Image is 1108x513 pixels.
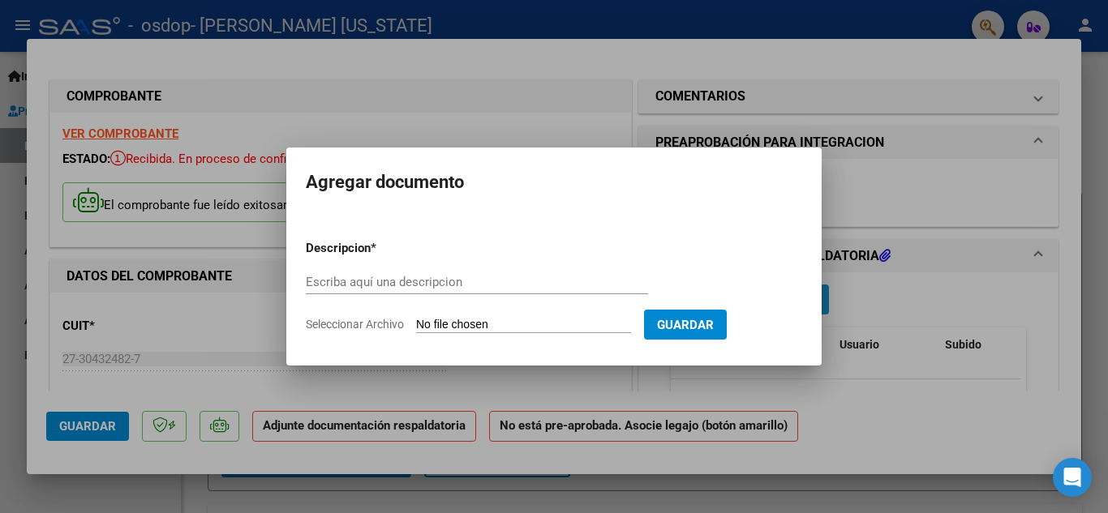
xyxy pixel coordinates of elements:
h2: Agregar documento [306,167,802,198]
button: Guardar [644,310,727,340]
p: Descripcion [306,239,455,258]
span: Guardar [657,318,714,332]
div: Open Intercom Messenger [1053,458,1092,497]
span: Seleccionar Archivo [306,318,404,331]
